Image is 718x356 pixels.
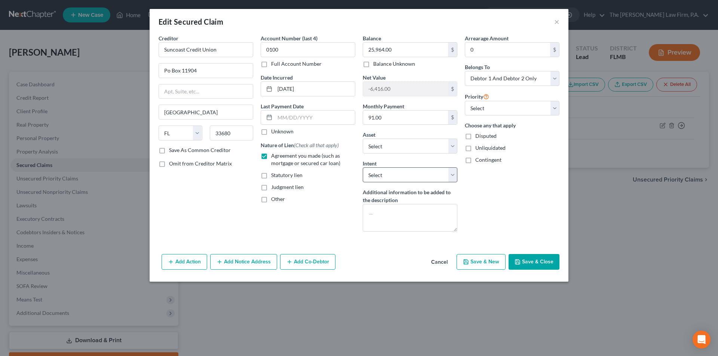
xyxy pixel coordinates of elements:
[425,255,454,270] button: Cancel
[261,141,339,149] label: Nature of Lien
[457,254,506,270] button: Save & New
[465,64,490,70] span: Belongs To
[475,157,501,163] span: Contingent
[465,34,509,42] label: Arrearage Amount
[169,160,232,167] span: Omit from Creditor Matrix
[271,172,303,178] span: Statutory lien
[210,126,254,140] input: Enter zip...
[448,111,457,125] div: $
[363,131,375,138] span: Asset
[465,92,489,101] label: Priority
[275,82,355,96] input: MM/DD/YYYY
[159,42,253,57] input: Search creditor by name...
[363,160,377,167] label: Intent
[159,105,253,119] input: Enter city...
[363,82,448,96] input: 0.00
[169,146,231,154] label: Save As Common Creditor
[363,74,386,81] label: Net Value
[159,16,223,27] div: Edit Secured Claim
[261,34,317,42] label: Account Number (last 4)
[373,60,415,68] label: Balance Unknown
[363,111,448,125] input: 0.00
[475,133,497,139] span: Disputed
[363,102,404,110] label: Monthly Payment
[162,254,207,270] button: Add Action
[448,82,457,96] div: $
[693,331,711,349] div: Open Intercom Messenger
[509,254,559,270] button: Save & Close
[159,84,253,99] input: Apt, Suite, etc...
[475,145,506,151] span: Unliquidated
[159,64,253,78] input: Enter address...
[363,34,381,42] label: Balance
[550,43,559,57] div: $
[210,254,277,270] button: Add Notice Address
[271,128,294,135] label: Unknown
[448,43,457,57] div: $
[271,196,285,202] span: Other
[261,42,355,57] input: XXXX
[554,17,559,26] button: ×
[261,102,304,110] label: Last Payment Date
[280,254,335,270] button: Add Co-Debtor
[294,142,339,148] span: (Check all that apply)
[275,111,355,125] input: MM/DD/YYYY
[363,188,457,204] label: Additional information to be added to the description
[465,43,550,57] input: 0.00
[271,152,340,166] span: Agreement you made (such as mortgage or secured car loan)
[261,74,293,81] label: Date Incurred
[271,184,304,190] span: Judgment lien
[159,35,178,41] span: Creditor
[271,60,322,68] label: Full Account Number
[363,43,448,57] input: 0.00
[465,121,559,129] label: Choose any that apply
